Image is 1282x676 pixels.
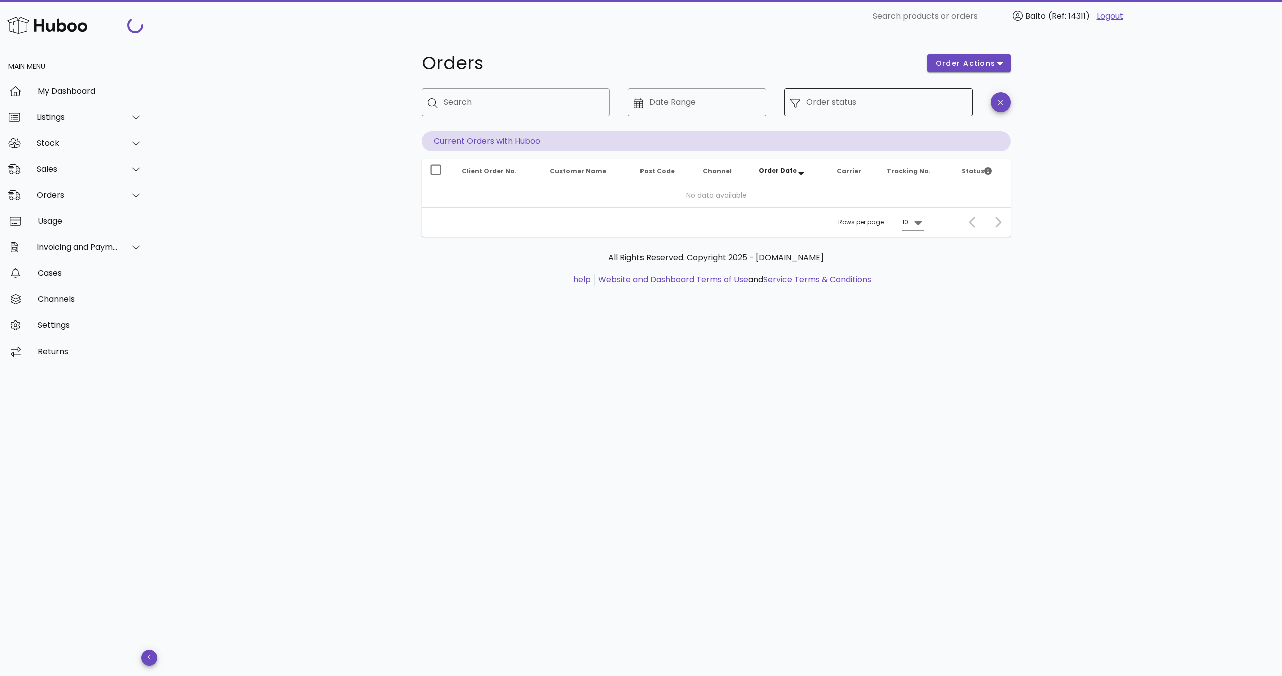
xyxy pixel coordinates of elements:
[422,183,1011,207] td: No data available
[703,167,732,175] span: Channel
[7,14,87,36] img: Huboo Logo
[542,159,632,183] th: Customer Name
[943,218,947,227] div: –
[462,167,517,175] span: Client Order No.
[640,167,675,175] span: Post Code
[598,274,748,285] a: Website and Dashboard Terms of Use
[902,214,924,230] div: 10Rows per page:
[550,167,606,175] span: Customer Name
[38,86,142,96] div: My Dashboard
[829,159,879,183] th: Carrier
[38,294,142,304] div: Channels
[38,320,142,330] div: Settings
[695,159,751,183] th: Channel
[454,159,542,183] th: Client Order No.
[632,159,695,183] th: Post Code
[902,218,908,227] div: 10
[37,138,118,148] div: Stock
[37,112,118,122] div: Listings
[763,274,871,285] a: Service Terms & Conditions
[573,274,591,285] a: help
[37,242,118,252] div: Invoicing and Payments
[38,268,142,278] div: Cases
[1097,10,1123,22] a: Logout
[37,190,118,200] div: Orders
[759,166,797,175] span: Order Date
[38,347,142,356] div: Returns
[879,159,953,183] th: Tracking No.
[887,167,931,175] span: Tracking No.
[961,167,992,175] span: Status
[430,252,1003,264] p: All Rights Reserved. Copyright 2025 - [DOMAIN_NAME]
[1025,10,1046,22] span: Balto
[927,54,1011,72] button: order actions
[935,58,996,69] span: order actions
[837,167,861,175] span: Carrier
[1048,10,1090,22] span: (Ref: 14311)
[595,274,871,286] li: and
[838,208,924,237] div: Rows per page:
[751,159,829,183] th: Order Date: Sorted descending. Activate to remove sorting.
[37,164,118,174] div: Sales
[953,159,1011,183] th: Status
[38,216,142,226] div: Usage
[422,131,1011,151] p: Current Orders with Huboo
[422,54,915,72] h1: Orders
